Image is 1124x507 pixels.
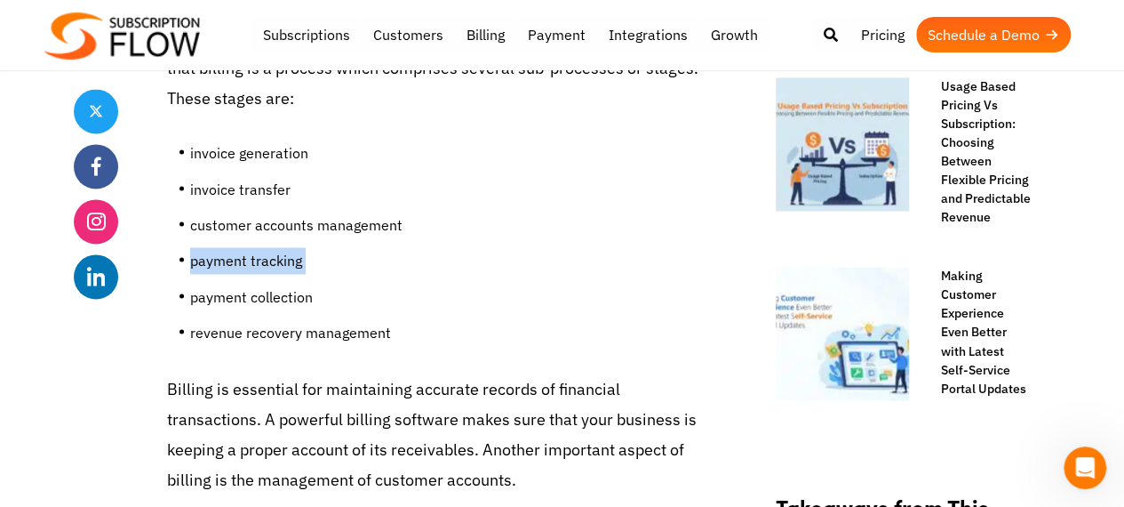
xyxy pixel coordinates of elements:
[362,17,455,52] a: Customers
[190,212,705,247] li: customer accounts management
[167,374,705,495] p: Billing is essential for maintaining accurate records of financial transactions. A powerful billi...
[516,17,597,52] a: Payment
[923,267,1033,398] a: Making Customer Experience Even Better with Latest Self-Service Portal Updates
[190,176,705,212] li: invoice transfer
[1064,447,1106,489] iframe: Intercom live chat
[776,267,909,400] img: Self-Service Portal Updates
[849,17,916,52] a: Pricing
[916,17,1071,52] a: Schedule a Demo
[776,77,909,211] img: Usage Based Pricing Vs Subscription
[44,12,200,60] img: Subscriptionflow
[923,77,1033,227] a: Usage Based Pricing Vs Subscription: Choosing Between Flexible Pricing and Predictable Revenue
[597,17,699,52] a: Integrations
[455,17,516,52] a: Billing
[251,17,362,52] a: Subscriptions
[190,247,705,283] li: payment tracking
[190,319,705,355] li: revenue recovery management
[699,17,769,52] a: Growth
[190,284,705,319] li: payment collection
[190,140,705,175] li: invoice generation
